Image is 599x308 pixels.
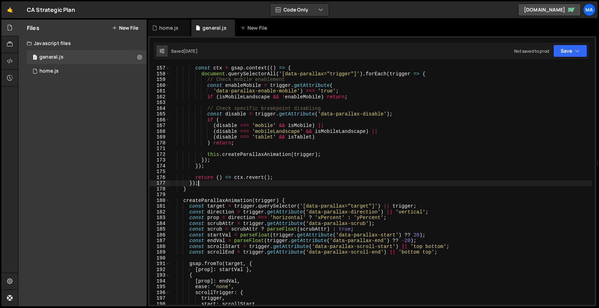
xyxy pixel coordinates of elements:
div: 180 [149,198,170,204]
div: 157 [149,65,170,71]
div: 160 [149,83,170,89]
div: 172 [149,152,170,158]
div: 198 [149,301,170,307]
div: 197 [149,295,170,301]
div: CA Strategic Plan [27,6,75,14]
div: 159 [149,77,170,83]
div: 187 [149,238,170,244]
div: 190 [149,255,170,261]
a: Ma [583,3,596,16]
div: 182 [149,209,170,215]
div: 162 [149,94,170,100]
div: 179 [149,192,170,198]
a: 🤙 [1,1,19,18]
div: 169 [149,134,170,140]
div: 176 [149,175,170,181]
div: 193 [149,272,170,278]
div: 173 [149,157,170,163]
div: general.js [202,24,227,31]
div: 168 [149,129,170,135]
div: 188 [149,244,170,250]
div: 192 [149,267,170,273]
div: 161 [149,88,170,94]
div: 196 [149,290,170,296]
div: 194 [149,278,170,284]
div: 17131/47264.js [27,50,147,64]
span: 1 [33,55,37,61]
div: 166 [149,117,170,123]
div: 185 [149,226,170,232]
div: New File [241,24,270,31]
div: 177 [149,180,170,186]
div: 164 [149,106,170,112]
div: 174 [149,163,170,169]
div: 167 [149,123,170,129]
div: 158 [149,71,170,77]
button: Save [553,45,587,57]
div: Saved [171,48,198,54]
div: 181 [149,203,170,209]
div: 189 [149,249,170,255]
div: 165 [149,111,170,117]
div: 171 [149,146,170,152]
div: 175 [149,169,170,175]
div: 186 [149,232,170,238]
div: home.js [39,68,59,74]
div: 163 [149,100,170,106]
div: 184 [149,221,170,227]
div: 178 [149,186,170,192]
h2: Files [27,24,39,32]
div: general.js [39,54,64,60]
div: 17131/47267.js [27,64,147,78]
div: Not saved to prod [514,48,549,54]
a: [DOMAIN_NAME] [518,3,581,16]
div: 170 [149,140,170,146]
div: home.js [159,24,178,31]
div: Javascript files [19,36,147,50]
div: 183 [149,215,170,221]
div: 191 [149,261,170,267]
div: 195 [149,284,170,290]
button: New File [112,25,138,31]
div: [DATE] [184,48,198,54]
button: Code Only [270,3,329,16]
